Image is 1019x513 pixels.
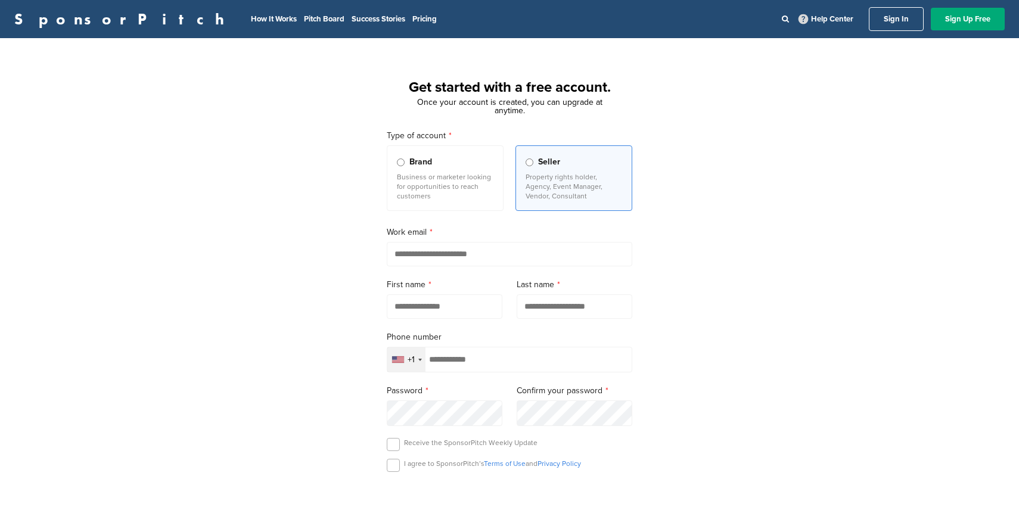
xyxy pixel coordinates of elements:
span: Once your account is created, you can upgrade at anytime. [417,97,602,116]
label: Password [387,384,502,397]
p: I agree to SponsorPitch’s and [404,459,581,468]
a: Terms of Use [484,459,526,468]
label: Phone number [387,331,632,344]
a: Success Stories [352,14,405,24]
a: Sign Up Free [931,8,1005,30]
label: Confirm your password [517,384,632,397]
h1: Get started with a free account. [372,77,647,98]
div: Selected country [387,347,425,372]
a: Privacy Policy [538,459,581,468]
input: Seller Property rights holder, Agency, Event Manager, Vendor, Consultant [526,158,533,166]
span: Brand [409,156,432,169]
a: Pitch Board [304,14,344,24]
p: Property rights holder, Agency, Event Manager, Vendor, Consultant [526,172,622,201]
p: Business or marketer looking for opportunities to reach customers [397,172,493,201]
p: Receive the SponsorPitch Weekly Update [404,438,538,447]
div: +1 [408,356,415,364]
a: Help Center [796,12,856,26]
label: Last name [517,278,632,291]
label: Work email [387,226,632,239]
label: Type of account [387,129,632,142]
a: SponsorPitch [14,11,232,27]
a: Sign In [869,7,924,31]
input: Brand Business or marketer looking for opportunities to reach customers [397,158,405,166]
a: Pricing [412,14,437,24]
label: First name [387,278,502,291]
a: How It Works [251,14,297,24]
span: Seller [538,156,560,169]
